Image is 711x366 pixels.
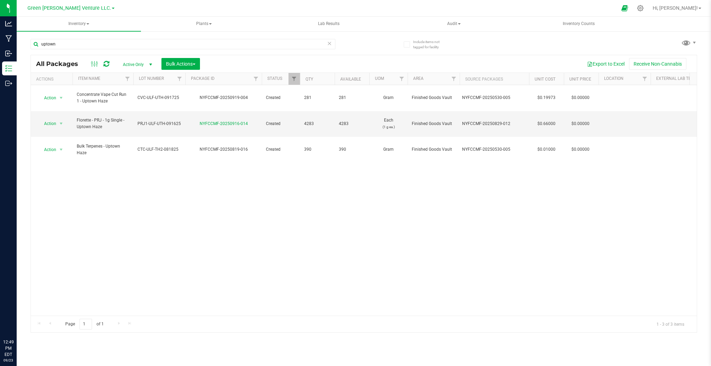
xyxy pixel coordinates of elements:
[529,137,564,163] td: $0.01000
[137,146,181,153] span: CTC-ULF-TH2-081825
[309,21,349,27] span: Lab Results
[392,17,516,31] span: Audit
[38,145,57,155] span: Action
[339,94,365,101] span: 281
[568,119,593,129] span: $0.00000
[57,145,66,155] span: select
[569,77,591,82] a: Unit Price
[20,309,29,318] iframe: Resource center unread badge
[651,319,690,329] span: 1 - 3 of 3 items
[339,146,365,153] span: 390
[7,310,28,331] iframe: Resource center
[142,17,266,31] span: Plants
[36,60,85,68] span: All Packages
[636,5,645,11] div: Manage settings
[304,146,331,153] span: 390
[5,50,12,57] inline-svg: Inbound
[137,120,181,127] span: PRJ1-ULF-UTH-091625
[568,144,593,155] span: $0.00000
[460,73,529,85] th: Source Packages
[5,80,12,87] inline-svg: Outbound
[31,39,335,49] input: Search Package ID, Item Name, SKU, Lot or Part Number...
[412,120,455,127] span: Finished Goods Vault
[617,1,633,15] span: Open Ecommerce Menu
[375,76,384,81] a: UOM
[529,111,564,137] td: $0.66000
[306,77,313,82] a: Qty
[122,73,133,85] a: Filter
[137,94,181,101] span: CVC-ULF-UTH-091725
[77,117,129,130] span: Florette - PRJ - 1g Single - Uptown Haze
[374,146,403,153] span: Gram
[78,76,100,81] a: Item Name
[583,58,629,70] button: Export to Excel
[568,93,593,103] span: $0.00000
[38,119,57,128] span: Action
[413,76,424,81] a: Area
[529,85,564,111] td: $0.19973
[462,146,527,153] div: Value 1: NYFCCMF-20250530-005
[374,117,403,130] span: Each
[653,5,698,11] span: Hi, [PERSON_NAME]!
[250,73,262,85] a: Filter
[161,58,200,70] button: Bulk Actions
[304,94,331,101] span: 281
[5,20,12,27] inline-svg: Analytics
[77,143,129,156] span: Bulk Terpenes - Uptown Haze
[80,319,92,330] input: 1
[17,17,141,31] a: Inventory
[200,121,248,126] a: NYFCCMF-20250916-014
[413,39,448,50] span: Include items not tagged for facility
[392,17,516,31] a: Audit
[629,58,686,70] button: Receive Non-Cannabis
[412,146,455,153] span: Finished Goods Vault
[27,5,111,11] span: Green [PERSON_NAME] Venture LLC.
[38,93,57,103] span: Action
[3,358,14,363] p: 09/23
[340,77,361,82] a: Available
[5,65,12,72] inline-svg: Inventory
[174,73,185,85] a: Filter
[304,120,331,127] span: 4283
[266,120,296,127] span: Created
[3,339,14,358] p: 12:49 PM EDT
[36,77,70,82] div: Actions
[266,146,296,153] span: Created
[374,124,403,130] p: (1 g ea.)
[184,94,263,101] div: NYFCCMF-20250919-004
[462,94,527,101] div: Value 1: NYFCCMF-20250530-005
[266,94,296,101] span: Created
[412,94,455,101] span: Finished Goods Vault
[267,76,282,81] a: Status
[374,94,403,101] span: Gram
[59,319,109,330] span: Page of 1
[5,35,12,42] inline-svg: Manufacturing
[142,17,266,31] a: Plants
[267,17,391,31] a: Lab Results
[191,76,215,81] a: Package ID
[535,77,555,82] a: Unit Cost
[448,73,460,85] a: Filter
[656,76,711,81] a: External Lab Test Result
[327,39,332,48] span: Clear
[166,61,195,67] span: Bulk Actions
[517,17,641,31] a: Inventory Counts
[184,146,263,153] div: NYFCCMF-20250819-016
[139,76,164,81] a: Lot Number
[339,120,365,127] span: 4283
[604,76,624,81] a: Location
[396,73,408,85] a: Filter
[77,91,129,105] span: Concentrate Vape Cut Run 1 - Uptown Haze
[288,73,300,85] a: Filter
[57,93,66,103] span: select
[57,119,66,128] span: select
[553,21,604,27] span: Inventory Counts
[462,120,527,127] div: Value 1: NYFCCMF-20250829-012
[639,73,651,85] a: Filter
